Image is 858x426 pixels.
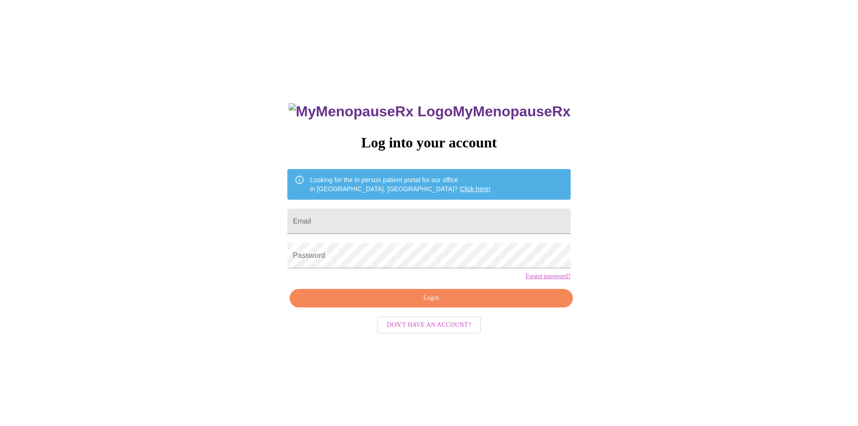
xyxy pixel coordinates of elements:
[377,316,481,334] button: Don't have an account?
[289,103,453,120] img: MyMenopauseRx Logo
[460,185,490,192] a: Click here!
[300,293,562,304] span: Login
[375,320,483,328] a: Don't have an account?
[290,289,572,307] button: Login
[289,103,571,120] h3: MyMenopauseRx
[287,134,570,151] h3: Log into your account
[310,172,490,197] div: Looking for the in person patient portal for our office in [GEOGRAPHIC_DATA], [GEOGRAPHIC_DATA]?
[526,273,571,280] a: Forgot password?
[387,320,471,331] span: Don't have an account?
